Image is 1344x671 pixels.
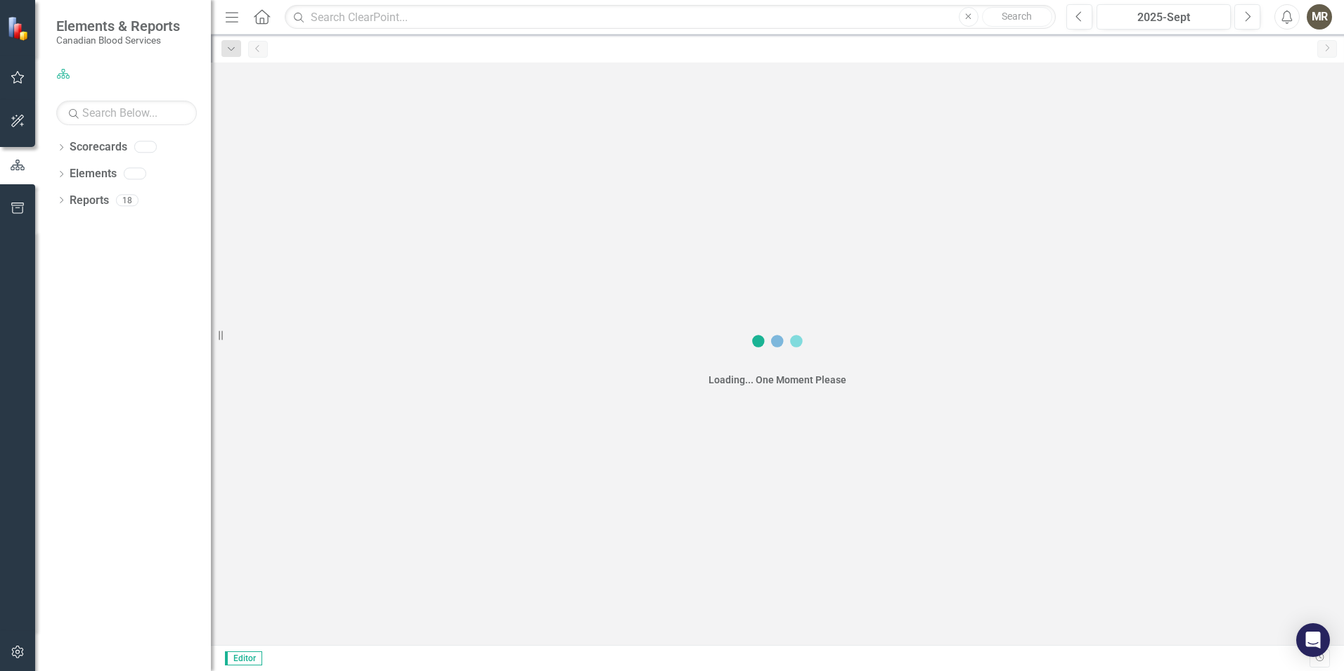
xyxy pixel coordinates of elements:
a: Scorecards [70,139,127,155]
button: MR [1307,4,1332,30]
a: Elements [70,166,117,182]
img: ClearPoint Strategy [7,15,32,40]
span: Search [1002,11,1032,22]
div: Loading... One Moment Please [709,373,846,387]
button: Search [982,7,1052,27]
span: Elements & Reports [56,18,180,34]
button: 2025-Sept [1097,4,1231,30]
input: Search ClearPoint... [285,5,1056,30]
div: 18 [116,194,138,206]
a: Reports [70,193,109,209]
input: Search Below... [56,101,197,125]
div: Open Intercom Messenger [1296,623,1330,657]
div: 2025-Sept [1101,9,1226,26]
small: Canadian Blood Services [56,34,180,46]
span: Editor [225,651,262,665]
